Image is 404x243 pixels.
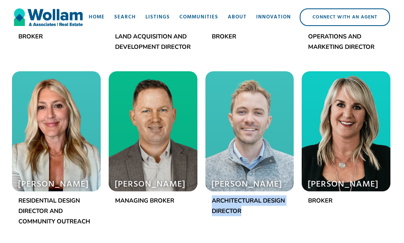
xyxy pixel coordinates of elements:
div: Listings [145,13,170,21]
div: Home [89,13,105,21]
div: Search [114,13,136,21]
h1: [PERSON_NAME] [308,179,378,190]
a: home [14,5,83,29]
div: About [228,13,247,21]
div: Connect with an Agent [301,9,389,25]
p: Operations and Marketing Director [308,31,384,52]
a: Innovation [251,5,296,29]
p: Broker [18,31,94,42]
p: Architectural Design Director [212,195,288,216]
p: Land Acquisition and Development Director [115,31,191,52]
a: Search [109,5,141,29]
h1: [PERSON_NAME] [115,179,185,190]
p: Broker [212,31,288,42]
a: About [223,5,251,29]
a: Connect with an Agent [300,8,390,26]
div: Innovation [256,13,291,21]
h1: [PERSON_NAME] [211,179,282,190]
p: Managing Broker [115,195,191,206]
div: Communities [179,13,218,21]
p: Residential Design Director and Community Outreach [18,195,94,227]
p: Broker [308,195,384,206]
a: Communities [175,5,223,29]
h1: [PERSON_NAME] [18,179,89,190]
a: Listings [141,5,175,29]
a: Home [84,5,109,29]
